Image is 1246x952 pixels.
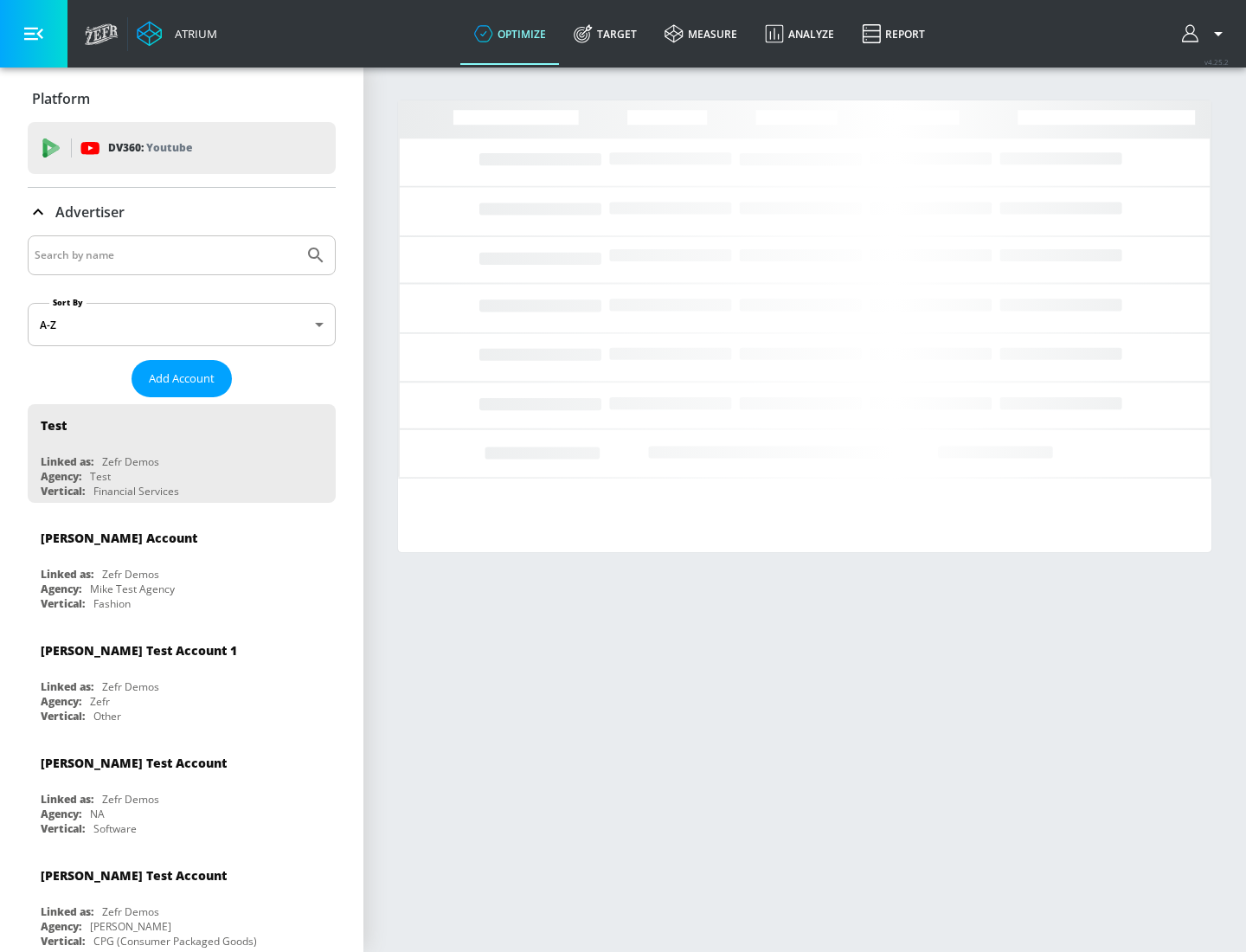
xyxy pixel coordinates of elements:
[560,3,651,65] a: Target
[28,742,336,840] div: [PERSON_NAME] Test AccountLinked as:Zefr DemosAgency:NAVertical:Software
[108,138,192,158] p: DV360:
[102,679,159,694] div: Zefr Demos
[102,454,159,469] div: Zefr Demos
[28,188,336,236] div: Advertiser
[41,792,93,807] div: Linked as:
[41,567,93,582] div: Linked as:
[93,821,137,836] div: Software
[93,484,179,499] div: Financial Services
[460,3,560,65] a: optimize
[651,3,751,65] a: measure
[41,582,81,596] div: Agency:
[102,904,159,919] div: Zefr Demos
[132,360,232,397] button: Add Account
[41,642,237,659] div: [PERSON_NAME] Test Account 1
[41,934,85,949] div: Vertical:
[90,807,105,821] div: NA
[41,919,81,934] div: Agency:
[28,517,336,615] div: [PERSON_NAME] AccountLinked as:Zefr DemosAgency:Mike Test AgencyVertical:Fashion
[149,369,215,389] span: Add Account
[28,122,336,174] div: DV360: Youtube
[41,694,81,709] div: Agency:
[90,469,111,484] div: Test
[751,3,848,65] a: Analyze
[848,3,939,65] a: Report
[41,417,67,434] div: Test
[41,596,85,611] div: Vertical:
[90,582,175,596] div: Mike Test Agency
[102,567,159,582] div: Zefr Demos
[41,679,93,694] div: Linked as:
[168,26,217,42] div: Atrium
[28,303,336,346] div: A-Z
[90,919,171,934] div: [PERSON_NAME]
[41,821,85,836] div: Vertical:
[93,709,121,724] div: Other
[137,21,217,47] a: Atrium
[28,404,336,503] div: TestLinked as:Zefr DemosAgency:TestVertical:Financial Services
[41,530,197,546] div: [PERSON_NAME] Account
[93,596,131,611] div: Fashion
[41,709,85,724] div: Vertical:
[41,469,81,484] div: Agency:
[28,74,336,123] div: Platform
[41,867,227,884] div: [PERSON_NAME] Test Account
[28,629,336,728] div: [PERSON_NAME] Test Account 1Linked as:Zefr DemosAgency:ZefrVertical:Other
[41,807,81,821] div: Agency:
[41,454,93,469] div: Linked as:
[49,297,87,308] label: Sort By
[1204,57,1229,67] span: v 4.25.2
[102,792,159,807] div: Zefr Demos
[146,138,192,157] p: Youtube
[32,89,90,108] p: Platform
[90,694,110,709] div: Zefr
[55,203,125,222] p: Advertiser
[93,934,257,949] div: CPG (Consumer Packaged Goods)
[41,755,227,771] div: [PERSON_NAME] Test Account
[41,904,93,919] div: Linked as:
[35,244,297,267] input: Search by name
[41,484,85,499] div: Vertical:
